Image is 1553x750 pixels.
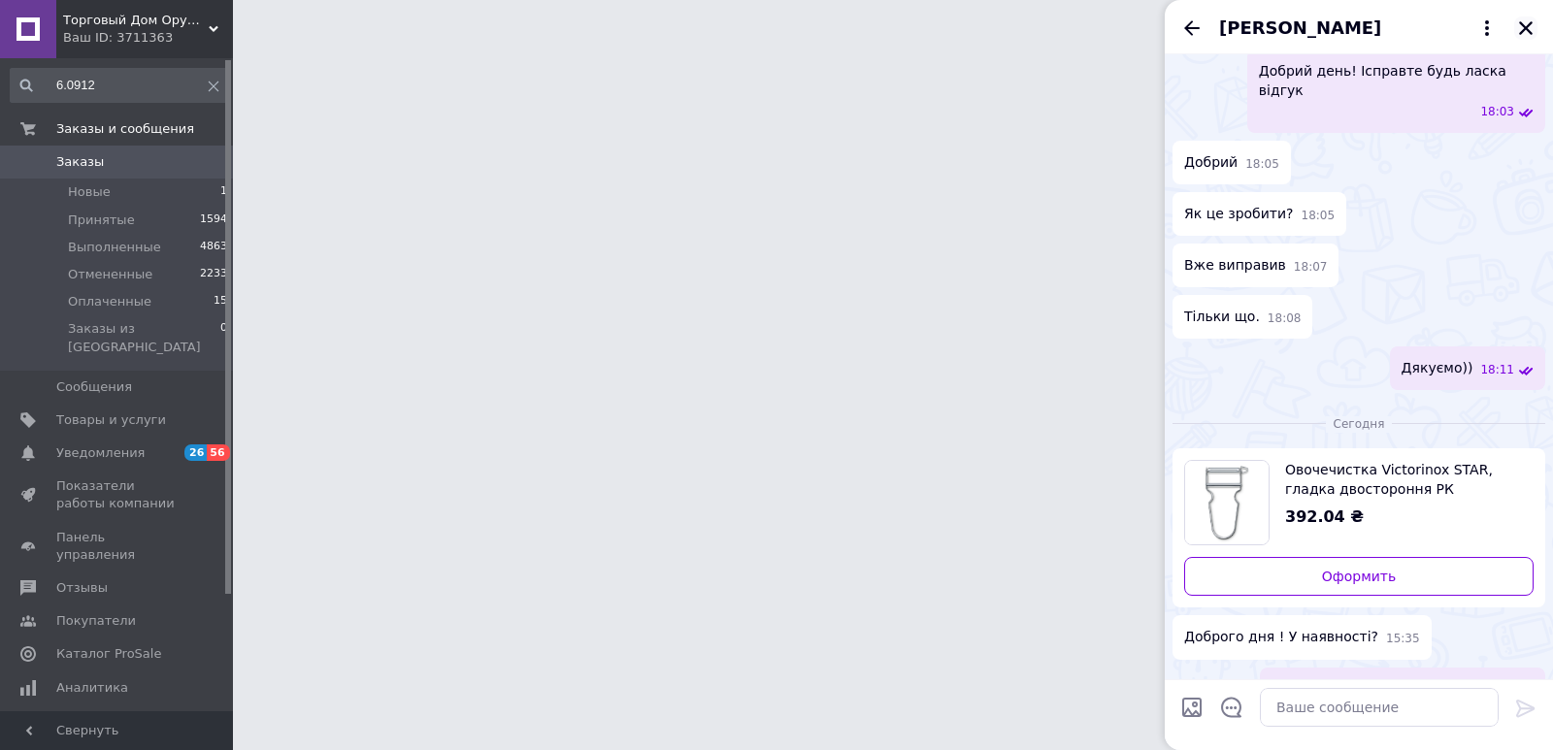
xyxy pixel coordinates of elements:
[1185,461,1269,544] img: 5796667493_w640_h640_ovoschechistka-victorinox-star.jpg
[1268,310,1302,327] span: 18:08 14.05.2025
[1184,255,1286,276] span: Вже виправив
[1259,61,1534,100] span: Добрий день! Ісправте будь ласка відгук
[200,239,227,256] span: 4863
[63,12,209,29] span: Торговый Дом Оружия
[56,411,166,429] span: Товары и услуги
[214,293,227,310] span: 15
[1386,631,1420,647] span: 15:35 12.08.2025
[1285,460,1518,499] span: Овочечистка Victorinox STAR, гладка двостороння РК
[68,212,135,229] span: Принятые
[63,29,233,47] div: Ваш ID: 3711363
[68,239,161,256] span: Выполненные
[200,266,227,283] span: 2233
[184,444,207,461] span: 26
[56,612,136,630] span: Покупатели
[1173,413,1545,433] div: 12.08.2025
[1219,695,1244,720] button: Открыть шаблоны ответов
[200,212,227,229] span: 1594
[68,266,152,283] span: Отмененные
[56,579,108,597] span: Отзывы
[1514,16,1537,40] button: Закрыть
[1184,627,1378,647] span: Доброго дня ! У наявності?
[56,477,180,512] span: Показатели работы компании
[1326,416,1393,433] span: Сегодня
[1245,156,1279,173] span: 18:05 14.05.2025
[56,120,194,138] span: Заказы и сообщения
[1184,152,1238,173] span: Добрий
[56,645,161,663] span: Каталог ProSale
[56,378,132,396] span: Сообщения
[1184,460,1534,545] a: Посмотреть товар
[1480,104,1514,120] span: 18:03 14.05.2025
[68,293,151,310] span: Оплаченные
[10,68,229,103] input: Поиск
[1184,204,1294,224] span: Як це зробити?
[1285,507,1364,526] span: 392.04 ₴
[220,320,227,355] span: 0
[220,183,227,201] span: 1
[1480,362,1514,378] span: 18:11 14.05.2025
[1219,16,1381,41] span: [PERSON_NAME]
[1180,16,1204,40] button: Назад
[56,153,104,171] span: Заказы
[1402,358,1473,378] span: Дякуємо))
[1184,557,1534,596] a: Оформить
[1184,307,1260,327] span: Тiльки що.
[207,444,229,461] span: 56
[1219,16,1499,41] button: [PERSON_NAME]
[1302,208,1336,224] span: 18:05 14.05.2025
[1294,259,1328,276] span: 18:07 14.05.2025
[56,529,180,564] span: Панель управления
[56,679,128,697] span: Аналитика
[56,444,145,462] span: Уведомления
[68,320,220,355] span: Заказы из [GEOGRAPHIC_DATA]
[68,183,111,201] span: Новые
